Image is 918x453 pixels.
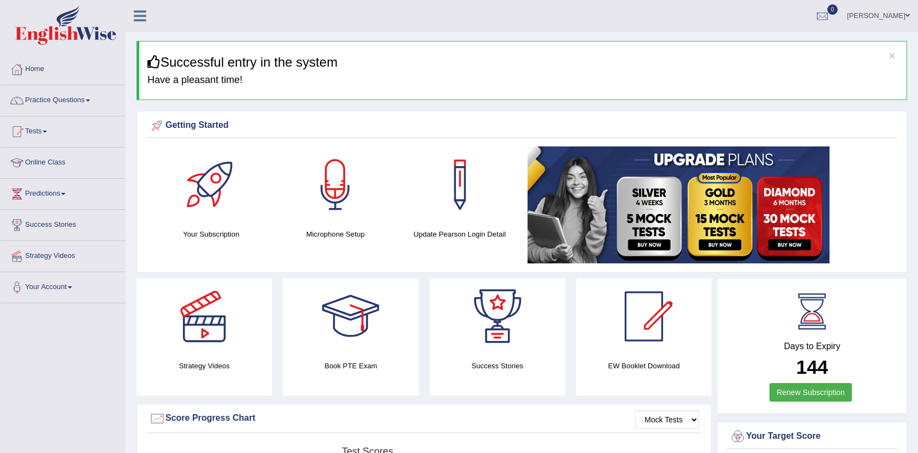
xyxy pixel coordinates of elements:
a: Tests [1,116,125,144]
a: Strategy Videos [1,241,125,268]
h4: EW Booklet Download [576,360,712,372]
h4: Update Pearson Login Detail [403,228,517,240]
div: Your Target Score [730,428,895,445]
a: Success Stories [1,210,125,237]
a: Practice Questions [1,85,125,113]
a: Home [1,54,125,81]
a: Your Account [1,272,125,299]
a: Online Class [1,148,125,175]
div: Score Progress Chart [149,410,699,427]
button: × [889,50,896,61]
h4: Have a pleasant time! [147,75,898,86]
b: 144 [796,356,828,378]
h4: Strategy Videos [137,360,272,372]
img: small5.jpg [528,146,830,263]
h3: Successful entry in the system [147,55,898,69]
h4: Success Stories [430,360,565,372]
span: 0 [827,4,838,15]
div: Getting Started [149,117,895,134]
a: Renew Subscription [769,383,852,402]
h4: Your Subscription [155,228,268,240]
h4: Book PTE Exam [283,360,418,372]
h4: Microphone Setup [279,228,393,240]
h4: Days to Expiry [730,342,895,351]
a: Predictions [1,179,125,206]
